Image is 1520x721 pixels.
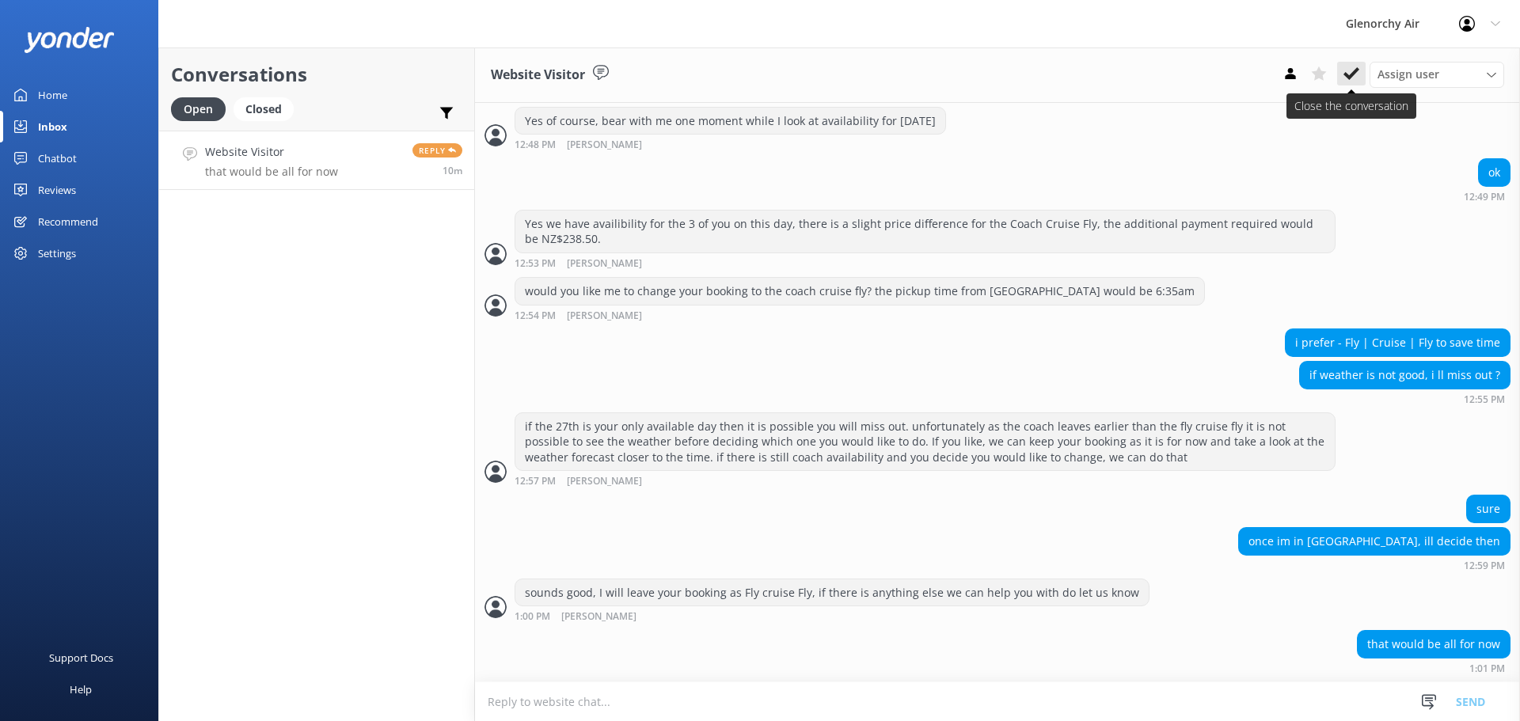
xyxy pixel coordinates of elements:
div: sure [1467,495,1510,522]
strong: 12:54 PM [515,311,556,321]
div: Closed [234,97,294,121]
div: Aug 28 2025 12:54pm (UTC +12:00) Pacific/Auckland [515,309,1205,321]
span: Assign user [1377,66,1439,83]
div: if weather is not good, i ll miss out ? [1300,362,1510,389]
span: [PERSON_NAME] [561,612,636,622]
a: Closed [234,100,302,117]
div: Chatbot [38,142,77,174]
div: Assign User [1370,62,1504,87]
span: [PERSON_NAME] [567,140,642,150]
div: Aug 28 2025 01:00pm (UTC +12:00) Pacific/Auckland [515,610,1149,622]
strong: 12:53 PM [515,259,556,269]
div: i prefer - Fly | Cruise | Fly to save time [1286,329,1510,356]
div: Settings [38,237,76,269]
div: Support Docs [49,642,113,674]
div: Recommend [38,206,98,237]
div: once im in [GEOGRAPHIC_DATA], ill decide then [1239,528,1510,555]
strong: 1:01 PM [1469,664,1505,674]
span: [PERSON_NAME] [567,311,642,321]
div: Open [171,97,226,121]
div: Inbox [38,111,67,142]
a: Website Visitorthat would be all for nowReply10m [159,131,474,190]
div: Yes we have availibility for the 3 of you on this day, there is a slight price difference for the... [515,211,1335,252]
div: Home [38,79,67,111]
div: Aug 28 2025 12:55pm (UTC +12:00) Pacific/Auckland [1299,393,1510,404]
strong: 12:48 PM [515,140,556,150]
span: [PERSON_NAME] [567,259,642,269]
h2: Conversations [171,59,462,89]
div: ok [1479,159,1510,186]
strong: 12:57 PM [515,476,556,487]
span: Reply [412,143,462,157]
div: Aug 28 2025 12:53pm (UTC +12:00) Pacific/Auckland [515,257,1336,269]
div: Aug 28 2025 01:01pm (UTC +12:00) Pacific/Auckland [1357,662,1510,674]
strong: 12:59 PM [1464,561,1505,571]
h4: Website Visitor [205,143,338,161]
h3: Website Visitor [491,65,585,85]
strong: 1:00 PM [515,612,550,622]
div: that would be all for now [1358,631,1510,658]
a: Open [171,100,234,117]
strong: 12:49 PM [1464,192,1505,202]
div: Aug 28 2025 12:57pm (UTC +12:00) Pacific/Auckland [515,475,1336,487]
div: Aug 28 2025 12:49pm (UTC +12:00) Pacific/Auckland [1464,191,1510,202]
div: would you like me to change your booking to the coach cruise fly? the pickup time from [GEOGRAPHI... [515,278,1204,305]
span: Aug 28 2025 01:01pm (UTC +12:00) Pacific/Auckland [443,164,462,177]
div: Help [70,674,92,705]
img: yonder-white-logo.png [24,27,115,53]
div: sounds good, I will leave your booking as Fly cruise Fly, if there is anything else we can help y... [515,579,1149,606]
div: Reviews [38,174,76,206]
div: Aug 28 2025 12:48pm (UTC +12:00) Pacific/Auckland [515,139,946,150]
span: [PERSON_NAME] [567,476,642,487]
div: Yes of course, bear with me one moment while I look at availability for [DATE] [515,108,945,135]
strong: 12:55 PM [1464,395,1505,404]
p: that would be all for now [205,165,338,179]
div: if the 27th is your only available day then it is possible you will miss out. unfortunately as th... [515,413,1335,471]
div: Aug 28 2025 12:59pm (UTC +12:00) Pacific/Auckland [1238,560,1510,571]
